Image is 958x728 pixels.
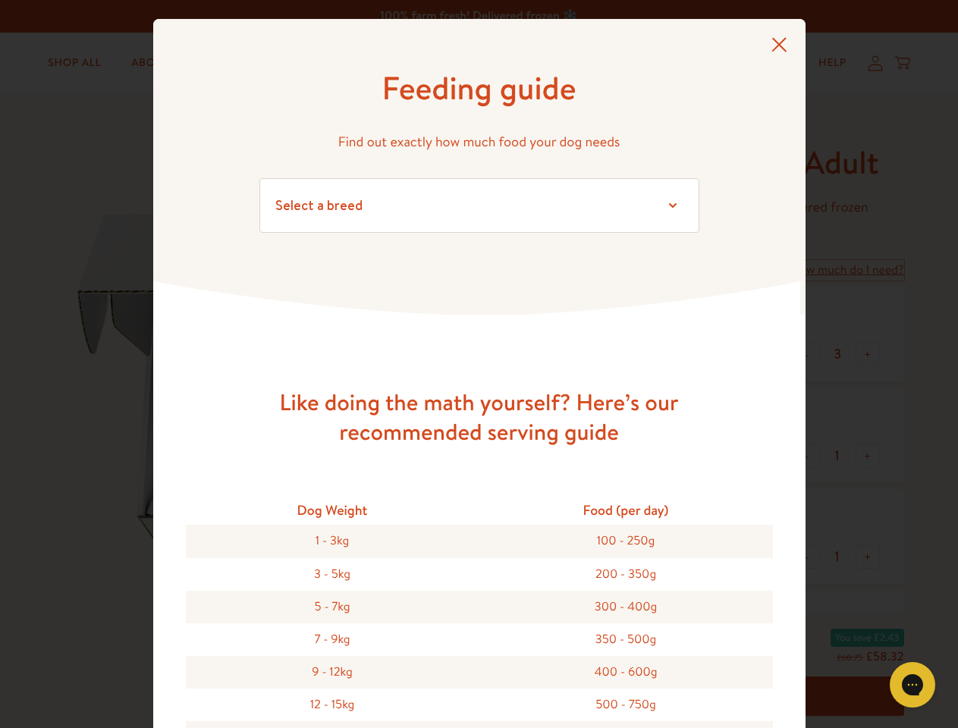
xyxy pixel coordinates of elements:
div: Food (per day) [479,495,773,525]
div: 500 - 750g [479,689,773,721]
p: Find out exactly how much food your dog needs [259,130,699,154]
div: 400 - 600g [479,656,773,689]
div: 200 - 350g [479,558,773,591]
div: Dog Weight [186,495,479,525]
h1: Feeding guide [259,67,699,109]
h3: Like doing the math yourself? Here’s our recommended serving guide [237,388,722,447]
div: 9 - 12kg [186,656,479,689]
div: 1 - 3kg [186,525,479,557]
div: 100 - 250g [479,525,773,557]
div: 300 - 400g [479,591,773,623]
div: 12 - 15kg [186,689,479,721]
div: 5 - 7kg [186,591,479,623]
div: 350 - 500g [479,623,773,656]
div: 7 - 9kg [186,623,479,656]
div: 3 - 5kg [186,558,479,591]
iframe: Gorgias live chat messenger [882,657,943,713]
